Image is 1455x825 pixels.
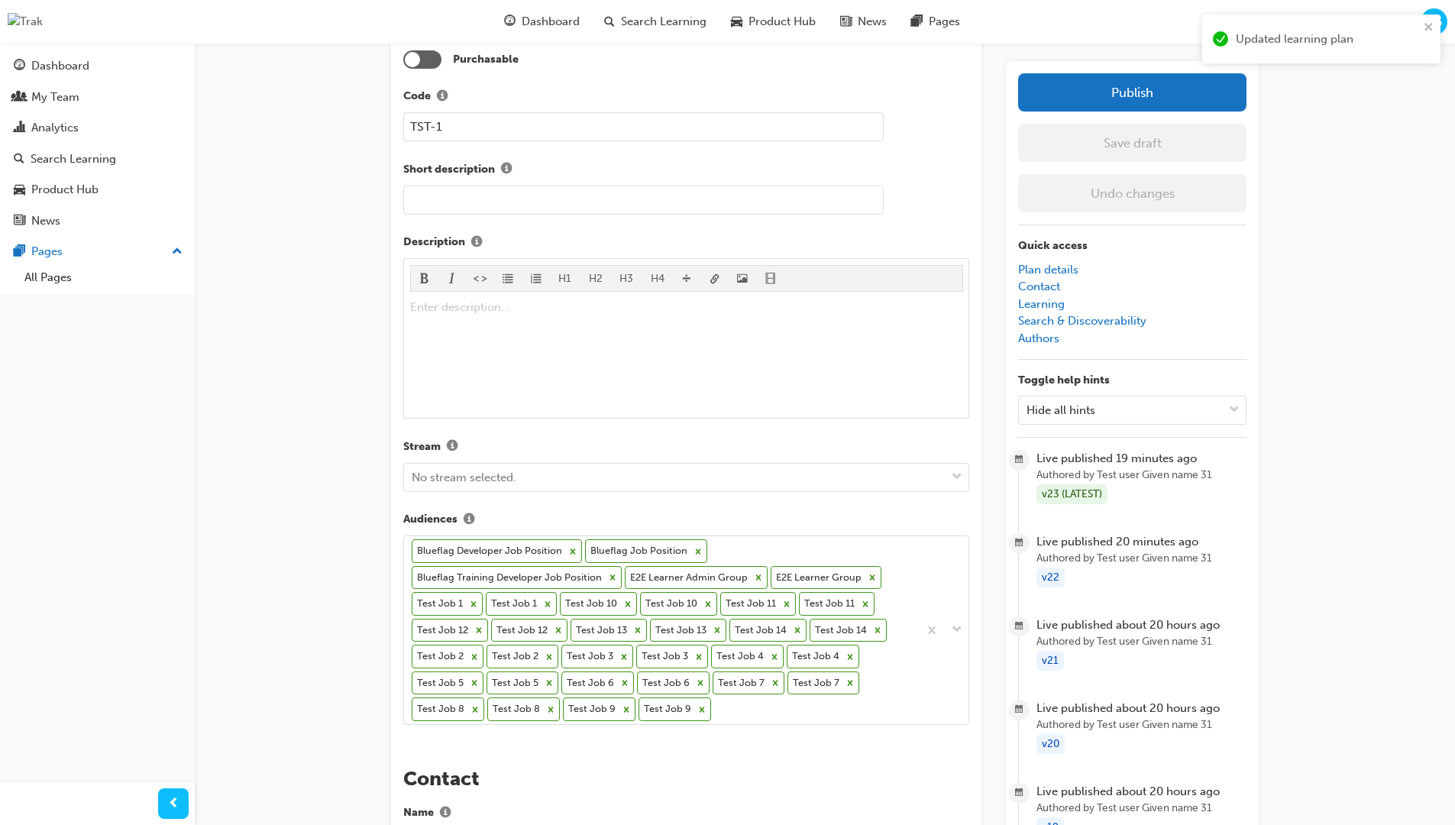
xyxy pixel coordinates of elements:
a: All Pages [18,266,189,290]
span: format_italic-icon [447,273,458,286]
span: format_monospace-icon [475,273,486,286]
button: TG [1421,8,1447,35]
button: Code [431,87,454,107]
span: Authored by Test user Given name 31 [1036,800,1246,817]
span: down-icon [1229,400,1240,420]
span: link-icon [710,273,720,286]
span: down-icon [952,467,962,487]
div: v20 [1036,734,1065,755]
span: down-icon [952,620,962,640]
span: Authored by Test user Given name 31 [1036,717,1246,734]
button: divider-icon [673,266,701,291]
div: Test Job 9 [564,698,618,720]
span: info-icon [464,514,474,527]
span: search-icon [604,12,615,31]
span: guage-icon [504,12,516,31]
button: DashboardMy TeamAnalyticsSearch LearningProduct HubNews [6,49,189,238]
a: News [6,207,189,235]
button: H3 [611,266,642,291]
div: v22 [1036,568,1065,588]
span: calendar-icon [1015,784,1023,803]
div: Pages [31,243,63,260]
div: Test Job 7 [788,672,842,694]
button: format_bold-icon [411,266,439,291]
div: Test Job 10 [641,593,700,615]
div: Test Job 8 [412,698,467,720]
div: Test Job 11 [800,593,857,615]
div: Test Job 6 [562,672,616,694]
a: Learning [1018,297,1065,311]
div: Blueflag Developer Job Position [412,540,564,562]
button: close [1424,21,1434,38]
span: up-icon [172,242,183,262]
span: prev-icon [168,794,179,814]
span: format_ul-icon [503,273,513,286]
div: Test Job 13 [571,620,629,642]
a: Product Hub [6,176,189,204]
a: My Team [6,83,189,112]
span: search-icon [14,153,24,167]
div: No stream selected. [412,469,516,487]
span: Live published 19 minutes ago [1036,450,1246,467]
div: Blueflag Job Position [586,540,690,562]
span: pages-icon [14,245,25,259]
button: H2 [580,266,612,291]
button: format_italic-icon [438,266,467,291]
button: Save draft [1018,124,1246,162]
button: Audiences [458,510,480,530]
div: Test Job 2 [412,645,466,668]
button: H4 [642,266,674,291]
a: Analytics [6,114,189,142]
span: car-icon [731,12,742,31]
div: Test Job 14 [730,620,789,642]
button: Short description [495,160,518,180]
button: Undo changes [1018,174,1246,212]
span: news-icon [840,12,852,31]
span: Product Hub [749,13,816,31]
a: search-iconSearch Learning [592,6,719,37]
span: Pages [929,13,960,31]
a: Trak [8,13,43,31]
div: Test Job 5 [412,672,466,694]
span: Search Learning [621,13,706,31]
div: Test Job 1 [412,593,465,615]
span: car-icon [14,183,25,197]
a: Contact [1018,280,1060,293]
div: My Team [31,89,79,106]
a: guage-iconDashboard [492,6,592,37]
a: Dashboard [6,52,189,80]
button: format_monospace-icon [467,266,495,291]
button: Stream [441,437,464,457]
span: info-icon [437,91,448,104]
p: Quick access [1018,238,1246,255]
span: news-icon [14,215,25,228]
label: Code [403,87,969,107]
div: Search Learning [31,150,116,168]
div: Test Job 8 [488,698,542,720]
a: Search Learning [6,145,189,173]
span: Live published about 20 hours ago [1036,700,1246,717]
div: Analytics [31,119,79,137]
button: link-icon [701,266,729,291]
a: car-iconProduct Hub [719,6,828,37]
span: News [858,13,887,31]
span: chart-icon [14,121,25,135]
label: Purchasable [453,51,519,69]
div: Test Job 6 [638,672,692,694]
label: Stream [403,437,969,457]
span: Live published 20 minutes ago [1036,533,1246,551]
span: Dashboard [522,13,580,31]
span: calendar-icon [1015,534,1023,553]
button: H1 [550,266,580,291]
label: Short description [403,160,969,180]
div: Test Job 3 [637,645,690,668]
h2: Contact [403,767,969,791]
div: Test Job 12 [492,620,550,642]
div: E2E Learner Admin Group [626,567,750,589]
p: Toggle help hints [1018,372,1246,390]
a: Authors [1018,332,1059,345]
button: Name [434,804,457,823]
span: info-icon [440,807,451,820]
span: Authored by Test user Given name 31 [1036,633,1246,651]
div: Blueflag Training Developer Job Position [412,567,604,589]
